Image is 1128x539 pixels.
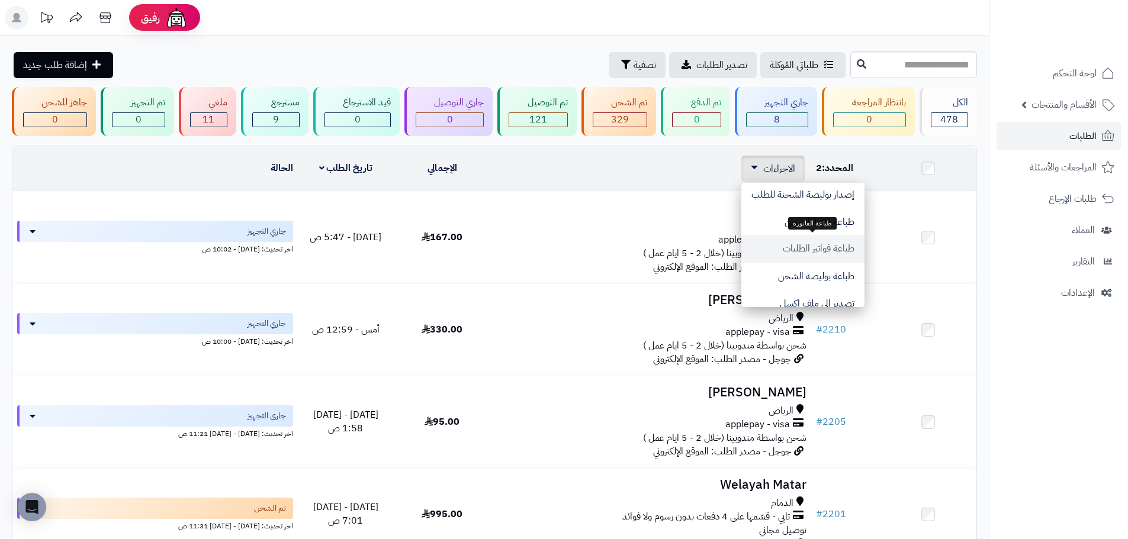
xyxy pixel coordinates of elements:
[1030,159,1097,176] span: المراجعات والأسئلة
[176,87,239,136] a: ملغي 11
[741,290,865,317] button: تصدير الى ملف اكسل
[422,322,462,337] span: 330.00
[820,87,917,136] a: بانتظار المراجعة 0
[509,113,567,127] div: 121
[696,58,747,72] span: تصدير الطلبات
[747,113,808,127] div: 8
[816,162,875,175] div: المحدد:
[416,96,484,109] div: جاري التوصيل
[23,58,87,72] span: إضافة طلب جديد
[1069,128,1097,144] span: الطلبات
[1061,285,1095,301] span: الإعدادات
[609,52,666,78] button: تصفية
[311,87,402,136] a: قيد الاسترجاع 0
[725,325,790,339] span: applepay - visa
[136,112,142,127] span: 0
[760,52,846,78] a: طلباتي المُوكلة
[622,510,790,524] span: تابي - قسّمها على 4 دفعات بدون رسوم ولا فوائد
[190,96,227,109] div: ملغي
[17,334,293,347] div: اخر تحديث: [DATE] - 10:00 ص
[725,418,790,431] span: applepay - visa
[14,52,113,78] a: إضافة طلب جديد
[997,59,1121,88] a: لوحة التحكم
[653,352,791,366] span: جوجل - مصدر الطلب: الموقع الإلكتروني
[593,96,647,109] div: تم الشحن
[997,122,1121,150] a: الطلبات
[774,112,780,127] span: 8
[816,322,822,337] span: #
[422,230,462,244] span: 167.00
[997,153,1121,182] a: المراجعات والأسئلة
[816,161,822,175] span: 2
[771,496,793,510] span: الدمام
[428,161,457,175] a: الإجمالي
[248,225,286,237] span: جاري التجهيز
[593,113,647,127] div: 329
[751,162,795,176] a: الاجراءات
[769,312,793,325] span: الرياض
[17,427,293,439] div: اخر تحديث: [DATE] - [DATE] 11:21 ص
[509,96,567,109] div: تم التوصيل
[1072,253,1095,270] span: التقارير
[643,431,806,445] span: شحن بواسطة مندوبينا (خلال 2 - 5 ايام عمل )
[324,96,391,109] div: قيد الاسترجاع
[495,478,806,492] h3: Welayah Matar
[17,519,293,531] div: اخر تحديث: [DATE] - [DATE] 11:31 ص
[579,87,658,136] a: تم الشحن 329
[253,113,298,127] div: 9
[248,318,286,330] span: جاري التجهيز
[165,6,188,30] img: ai-face.png
[112,96,165,109] div: تم التجهيز
[529,112,547,127] span: 121
[313,500,378,528] span: [DATE] - [DATE] 7:01 ص
[495,293,806,307] h3: [PERSON_NAME]
[997,247,1121,276] a: التقارير
[997,216,1121,244] a: العملاء
[313,408,378,435] span: [DATE] - [DATE] 1:58 ص
[1053,65,1097,82] span: لوحة التحكم
[672,96,721,109] div: تم الدفع
[741,235,865,262] button: طباعة فواتير الطلبات
[141,11,160,25] span: رفيق
[425,415,459,429] span: 95.00
[816,415,846,429] a: #2205
[98,87,176,136] a: تم التجهيز 0
[447,112,453,127] span: 0
[653,444,791,459] span: جوجل - مصدر الطلب: الموقع الإلكتروني
[653,260,791,274] span: جوجل - مصدر الطلب: الموقع الإلكتروني
[770,58,818,72] span: طلباتي المُوكلة
[816,507,846,521] a: #2201
[816,415,822,429] span: #
[319,161,373,175] a: تاريخ الطلب
[643,246,806,260] span: شحن بواسطة مندوبينا (خلال 2 - 5 ايام عمل )
[416,113,483,127] div: 0
[917,87,979,136] a: الكل478
[1031,96,1097,113] span: الأقسام والمنتجات
[816,507,822,521] span: #
[732,87,820,136] a: جاري التجهيز 8
[495,87,579,136] a: تم التوصيل 121
[495,386,806,399] h3: [PERSON_NAME]
[1047,9,1117,34] img: logo-2.png
[254,502,286,514] span: تم الشحن
[495,201,806,215] h3: بشاير الشهري
[718,233,790,247] span: applepay - mada
[1049,191,1097,207] span: طلبات الإرجاع
[402,87,495,136] a: جاري التوصيل 0
[248,410,286,422] span: جاري التجهيز
[52,112,58,127] span: 0
[931,96,968,109] div: الكل
[940,112,958,127] span: 478
[834,113,905,127] div: 0
[669,52,757,78] a: تصدير الطلبات
[24,113,86,127] div: 0
[816,322,846,337] a: #2210
[746,96,808,109] div: جاري التجهيز
[9,87,98,136] a: جاهز للشحن 0
[310,230,381,244] span: [DATE] - 5:47 ص
[741,208,865,235] button: طباعة قائمة الشحن
[673,113,720,127] div: 0
[611,112,629,127] span: 329
[997,279,1121,307] a: الإعدادات
[634,58,656,72] span: تصفية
